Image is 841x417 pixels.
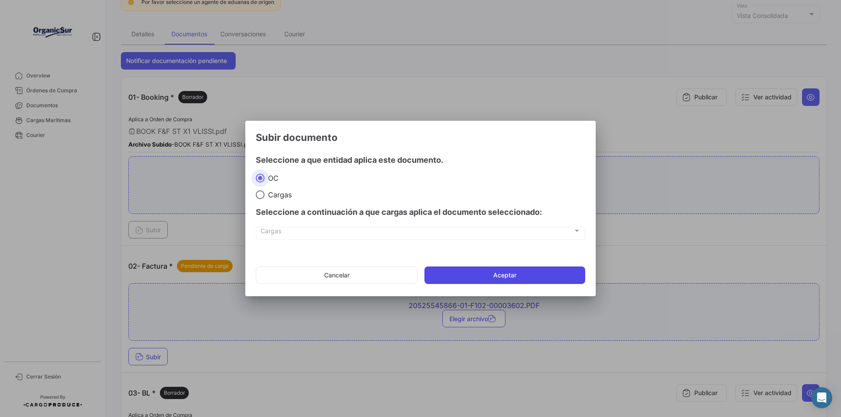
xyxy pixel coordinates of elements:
[256,266,417,284] button: Cancelar
[265,174,279,182] span: OC
[256,154,585,166] h4: Seleccione a que entidad aplica este documento.
[811,387,832,408] div: Abrir Intercom Messenger
[256,206,585,218] h4: Seleccione a continuación a que cargas aplica el documento seleccionado:
[261,229,573,236] span: Cargas
[424,266,585,284] button: Aceptar
[265,190,292,199] span: Cargas
[256,131,585,144] h3: Subir documento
